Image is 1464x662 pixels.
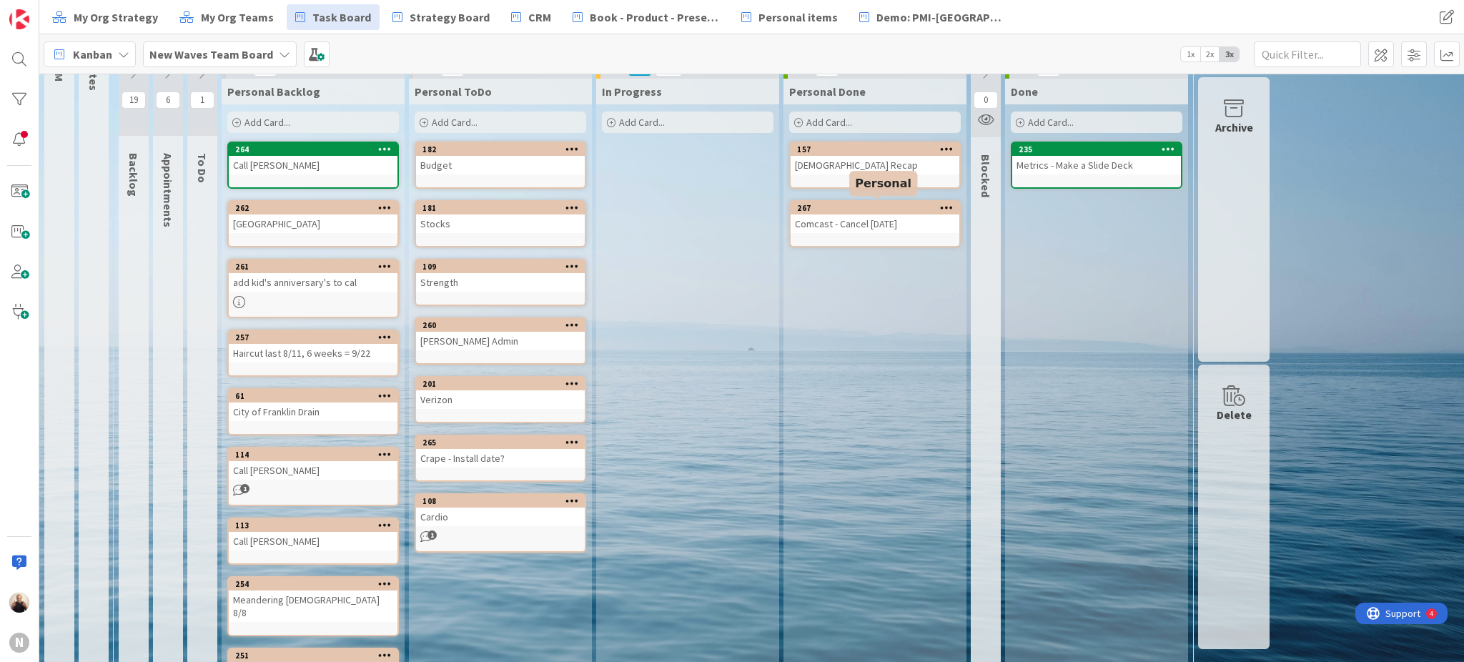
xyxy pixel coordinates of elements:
div: Call [PERSON_NAME] [229,461,397,480]
span: Appointments [161,153,175,227]
a: My Org Strategy [44,4,167,30]
span: Add Card... [1028,116,1074,129]
a: 181Stocks [415,200,586,247]
div: 181Stocks [416,202,585,233]
a: Demo: PMI-[GEOGRAPHIC_DATA] [851,4,1015,30]
a: Strategy Board [384,4,498,30]
a: 114Call [PERSON_NAME] [227,447,399,506]
div: 267Comcast - Cancel [DATE] [791,202,959,233]
div: 108Cardio [416,495,585,526]
a: 257Haircut last 8/11, 6 weeks = 9/22 [227,330,399,377]
div: 254 [235,579,397,589]
span: 1x [1181,47,1200,61]
div: City of Franklin Drain [229,402,397,421]
div: 181 [422,203,585,213]
span: My Org Strategy [74,9,158,26]
a: My Org Teams [171,4,282,30]
div: 109 [422,262,585,272]
span: 2x [1200,47,1220,61]
div: Haircut last 8/11, 6 weeks = 9/22 [229,344,397,362]
div: Crape - Install date? [416,449,585,468]
span: My Org Teams [201,9,274,26]
div: 61 [235,391,397,401]
span: Add Card... [619,116,665,129]
div: 114 [235,450,397,460]
div: 113 [235,520,397,530]
div: 260[PERSON_NAME] Admin [416,319,585,350]
span: Task Board [312,9,371,26]
div: 251 [235,651,397,661]
div: Budget [416,156,585,174]
div: 235Metrics - Make a Slide Deck [1012,143,1181,174]
a: 235Metrics - Make a Slide Deck [1011,142,1182,189]
span: Demo: PMI-[GEOGRAPHIC_DATA] [876,9,1006,26]
a: 264Call [PERSON_NAME] [227,142,399,189]
div: 201 [416,377,585,390]
a: 182Budget [415,142,586,189]
div: 262 [229,202,397,214]
img: MB [9,593,29,613]
div: 262[GEOGRAPHIC_DATA] [229,202,397,233]
div: 261 [229,260,397,273]
div: 235 [1012,143,1181,156]
span: 1 [427,530,437,540]
a: 201Verizon [415,376,586,423]
span: Backlog [127,153,141,197]
span: 1 [240,484,249,493]
div: add kid's anniversary's to cal [229,273,397,292]
div: Stocks [416,214,585,233]
div: 260 [422,320,585,330]
div: Archive [1215,119,1253,136]
div: 254 [229,578,397,591]
span: Strategy Board [410,9,490,26]
div: Metrics - Make a Slide Deck [1012,156,1181,174]
div: 114Call [PERSON_NAME] [229,448,397,480]
div: 109 [416,260,585,273]
a: 254Meandering [DEMOGRAPHIC_DATA] 8/8 [227,576,399,636]
div: 262 [235,203,397,213]
span: Personal Backlog [227,84,320,99]
div: 264 [235,144,397,154]
div: 61 [229,390,397,402]
div: 267 [791,202,959,214]
div: 157[DEMOGRAPHIC_DATA] Recap [791,143,959,174]
div: 257 [229,331,397,344]
a: 261add kid's anniversary's to cal [227,259,399,318]
div: 264 [229,143,397,156]
span: Add Card... [806,116,852,129]
div: 114 [229,448,397,461]
div: N [9,633,29,653]
div: 261add kid's anniversary's to cal [229,260,397,292]
span: In Progress [602,84,662,99]
a: CRM [503,4,560,30]
span: Add Card... [244,116,290,129]
span: Personal ToDo [415,84,492,99]
div: 109Strength [416,260,585,292]
span: 19 [122,92,146,109]
div: 182 [416,143,585,156]
a: 109Strength [415,259,586,306]
div: 257 [235,332,397,342]
span: 0 [974,92,998,109]
div: 61City of Franklin Drain [229,390,397,421]
div: 201 [422,379,585,389]
a: 260[PERSON_NAME] Admin [415,317,586,365]
div: Verizon [416,390,585,409]
div: 108 [422,496,585,506]
div: 108 [416,495,585,508]
div: Comcast - Cancel [DATE] [791,214,959,233]
div: 201Verizon [416,377,585,409]
div: 4 [74,6,78,17]
a: 113Call [PERSON_NAME] [227,518,399,565]
div: 265 [422,438,585,448]
a: 61City of Franklin Drain [227,388,399,435]
span: To Do [195,153,209,183]
a: Task Board [287,4,380,30]
div: 181 [416,202,585,214]
a: 265Crape - Install date? [415,435,586,482]
div: 265Crape - Install date? [416,436,585,468]
div: 235 [1019,144,1181,154]
span: Done [1011,84,1038,99]
h5: Personal [855,177,911,190]
div: [PERSON_NAME] Admin [416,332,585,350]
